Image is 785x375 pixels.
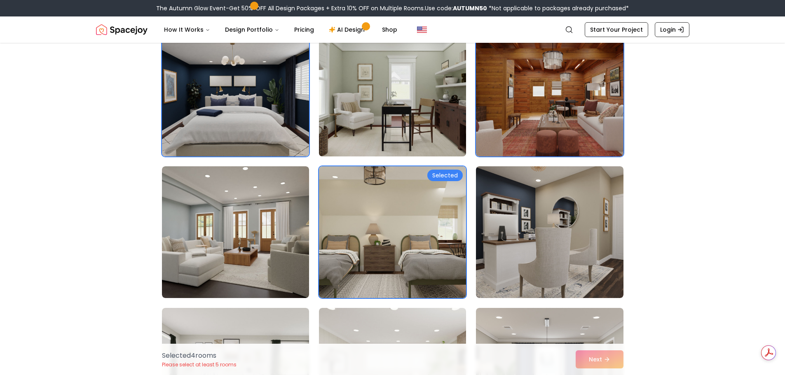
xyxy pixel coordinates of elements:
div: The Autumn Glow Event-Get 50% OFF All Design Packages + Extra 10% OFF on Multiple Rooms. [156,4,629,12]
a: Shop [375,21,404,38]
img: Room room-9 [476,25,623,156]
span: Use code: [425,4,487,12]
p: Please select at least 5 rooms [162,361,237,368]
b: AUTUMN50 [453,4,487,12]
img: Room room-10 [162,166,309,298]
span: *Not applicable to packages already purchased* [487,4,629,12]
img: Room room-12 [476,166,623,298]
a: Spacejoy [96,21,148,38]
img: Room room-8 [315,21,470,160]
nav: Global [96,16,689,43]
img: United States [417,25,427,35]
a: Start Your Project [585,22,648,37]
a: Pricing [288,21,321,38]
p: Selected 4 room s [162,351,237,361]
img: Room room-11 [319,166,466,298]
button: How It Works [157,21,217,38]
img: Room room-7 [162,25,309,156]
img: Spacejoy Logo [96,21,148,38]
nav: Main [157,21,404,38]
div: Selected [427,170,463,181]
a: AI Design [322,21,374,38]
button: Design Portfolio [218,21,286,38]
a: Login [655,22,689,37]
